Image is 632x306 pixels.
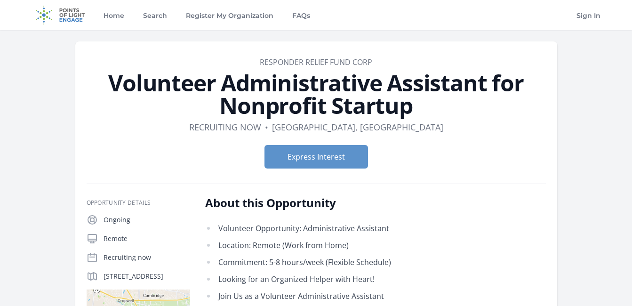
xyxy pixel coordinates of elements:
[189,121,261,134] dd: Recruiting now
[265,121,268,134] div: •
[104,215,190,225] p: Ongoing
[272,121,443,134] dd: [GEOGRAPHIC_DATA], [GEOGRAPHIC_DATA]
[104,272,190,281] p: [STREET_ADDRESS]
[205,239,480,252] li: Location: Remote (Work from Home)
[104,253,190,262] p: Recruiting now
[205,256,480,269] li: Commitment: 5-8 hours/week (Flexible Schedule)
[205,290,480,303] li: Join Us as a Volunteer Administrative Assistant
[264,145,368,169] button: Express Interest
[205,273,480,286] li: Looking for an Organized Helper with Heart!
[205,195,480,210] h2: About this Opportunity
[205,222,480,235] li: Volunteer Opportunity: Administrative Assistant
[87,72,546,117] h1: Volunteer Administrative Assistant for Nonprofit Startup
[260,57,372,67] a: Responder Relief Fund Corp
[104,234,190,243] p: Remote
[87,199,190,207] h3: Opportunity Details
